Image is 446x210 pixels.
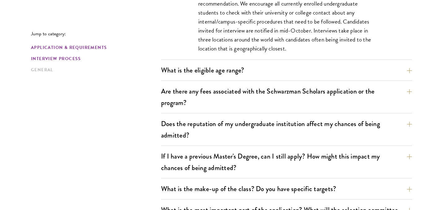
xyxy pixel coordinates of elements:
[161,117,412,142] button: Does the reputation of my undergraduate institution affect my chances of being admitted?
[161,182,412,196] button: What is the make-up of the class? Do you have specific targets?
[161,84,412,110] button: Are there any fees associated with the Schwarzman Scholars application or the program?
[31,55,157,62] a: Interview Process
[161,63,412,77] button: What is the eligible age range?
[31,44,157,51] a: Application & Requirements
[161,149,412,175] button: If I have a previous Master's Degree, can I still apply? How might this impact my chances of bein...
[31,67,157,73] a: General
[31,31,161,37] p: Jump to category:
